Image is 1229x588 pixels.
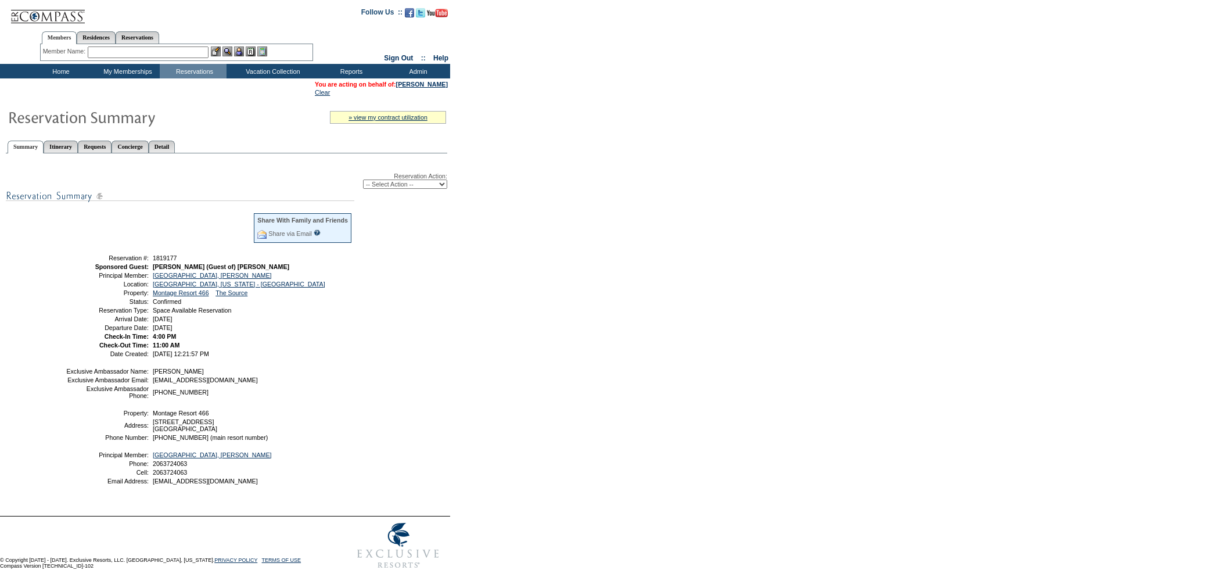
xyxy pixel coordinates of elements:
img: View [222,46,232,56]
td: Departure Date: [66,324,149,331]
td: Location: [66,281,149,288]
a: Follow us on Twitter [416,12,425,19]
td: Address: [66,418,149,432]
img: Reservaton Summary [8,105,240,128]
td: Vacation Collection [227,64,317,78]
td: Property: [66,410,149,417]
img: subTtlResSummary.gif [6,189,354,203]
a: TERMS OF USE [262,557,301,563]
img: Reservations [246,46,256,56]
span: [DATE] [153,315,173,322]
span: [STREET_ADDRESS] [GEOGRAPHIC_DATA] [153,418,217,432]
span: Space Available Reservation [153,307,231,314]
span: [DATE] 12:21:57 PM [153,350,209,357]
img: Exclusive Resorts [346,517,450,575]
td: Reports [317,64,383,78]
span: [PERSON_NAME] [153,368,204,375]
div: Share With Family and Friends [257,217,348,224]
td: Admin [383,64,450,78]
td: Email Address: [66,478,149,485]
strong: Check-Out Time: [99,342,149,349]
span: :: [421,54,426,62]
a: Members [42,31,77,44]
a: Summary [8,141,44,153]
span: 11:00 AM [153,342,179,349]
a: Subscribe to our YouTube Channel [427,12,448,19]
td: Home [26,64,93,78]
a: PRIVACY POLICY [214,557,257,563]
a: [GEOGRAPHIC_DATA], [PERSON_NAME] [153,272,271,279]
a: Itinerary [44,141,78,153]
td: Principal Member: [66,272,149,279]
span: [PERSON_NAME] (Guest of) [PERSON_NAME] [153,263,289,270]
td: Exclusive Ambassador Name: [66,368,149,375]
td: Reservations [160,64,227,78]
span: [PHONE_NUMBER] (main resort number) [153,434,268,441]
a: Concierge [112,141,148,153]
a: Share via Email [268,230,312,237]
a: Sign Out [384,54,413,62]
a: [GEOGRAPHIC_DATA], [US_STATE] - [GEOGRAPHIC_DATA] [153,281,325,288]
img: b_edit.gif [211,46,221,56]
a: Residences [77,31,116,44]
td: Reservation #: [66,254,149,261]
strong: Sponsored Guest: [95,263,149,270]
td: Cell: [66,469,149,476]
span: You are acting on behalf of: [315,81,448,88]
span: 1819177 [153,254,177,261]
a: Help [433,54,448,62]
a: [GEOGRAPHIC_DATA], [PERSON_NAME] [153,451,271,458]
a: [PERSON_NAME] [396,81,448,88]
span: [PHONE_NUMBER] [153,389,209,396]
td: Follow Us :: [361,7,403,21]
img: b_calculator.gif [257,46,267,56]
td: Reservation Type: [66,307,149,314]
span: 2063724063 [153,460,187,467]
img: Become our fan on Facebook [405,8,414,17]
input: What is this? [314,230,321,236]
span: 4:00 PM [153,333,176,340]
td: Principal Member: [66,451,149,458]
td: Phone Number: [66,434,149,441]
span: 2063724063 [153,469,187,476]
div: Reservation Action: [6,173,447,189]
a: The Source [215,289,247,296]
img: Follow us on Twitter [416,8,425,17]
span: Montage Resort 466 [153,410,209,417]
td: Phone: [66,460,149,467]
a: » view my contract utilization [348,114,427,121]
td: Exclusive Ambassador Phone: [66,385,149,399]
td: Status: [66,298,149,305]
td: My Memberships [93,64,160,78]
a: Clear [315,89,330,96]
span: [EMAIL_ADDRESS][DOMAIN_NAME] [153,478,258,485]
a: Become our fan on Facebook [405,12,414,19]
span: [DATE] [153,324,173,331]
td: Date Created: [66,350,149,357]
img: Subscribe to our YouTube Channel [427,9,448,17]
div: Member Name: [43,46,88,56]
span: [EMAIL_ADDRESS][DOMAIN_NAME] [153,377,258,383]
span: Confirmed [153,298,181,305]
td: Property: [66,289,149,296]
strong: Check-In Time: [105,333,149,340]
td: Arrival Date: [66,315,149,322]
a: Montage Resort 466 [153,289,209,296]
a: Reservations [116,31,159,44]
a: Requests [78,141,112,153]
a: Detail [149,141,175,153]
img: Impersonate [234,46,244,56]
td: Exclusive Ambassador Email: [66,377,149,383]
